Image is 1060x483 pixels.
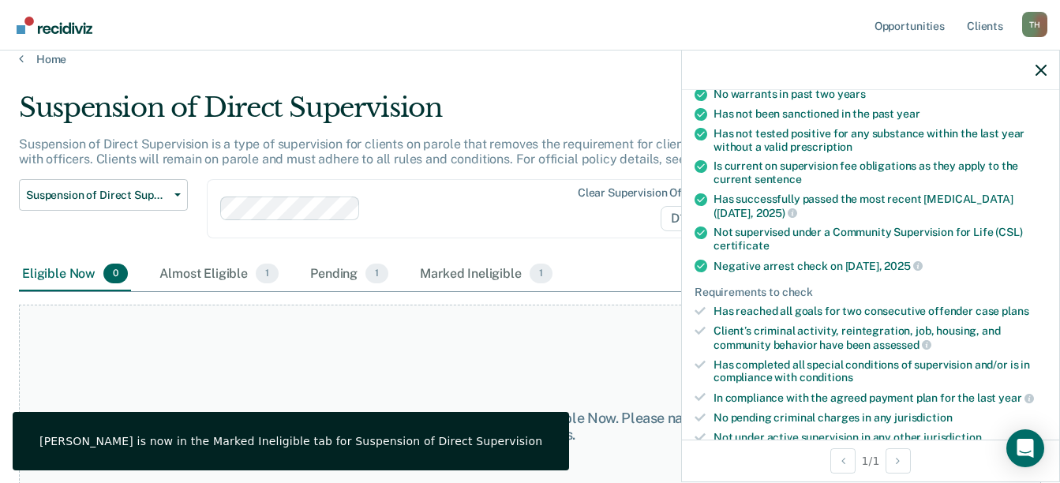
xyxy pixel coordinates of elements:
[530,264,552,284] span: 1
[695,286,1047,299] div: Requirements to check
[578,186,712,200] div: Clear supervision officers
[26,189,168,202] span: Suspension of Direct Supervision
[714,226,1047,253] div: Not supervised under a Community Supervision for Life (CSL)
[19,52,1041,66] a: Home
[714,107,1047,121] div: Has not been sanctioned in the past
[755,173,802,185] span: sentence
[1022,12,1047,37] button: Profile dropdown button
[790,140,852,153] span: prescription
[417,257,556,292] div: Marked Ineligible
[1002,305,1028,317] span: plans
[714,88,1047,101] div: No warrants in past two
[714,239,769,252] span: certificate
[714,305,1047,318] div: Has reached all goals for two consecutive offender case
[714,391,1047,405] div: In compliance with the agreed payment plan for the last
[682,440,1059,481] div: 1 / 1
[873,339,931,351] span: assessed
[1022,12,1047,37] div: T H
[714,159,1047,186] div: Is current on supervision fee obligations as they apply to the current
[39,434,542,448] div: [PERSON_NAME] is now in the Marked Ineligible tab for Suspension of Direct Supervision
[714,193,1047,219] div: Has successfully passed the most recent [MEDICAL_DATA] ([DATE],
[103,264,128,284] span: 0
[998,391,1033,404] span: year
[897,107,920,120] span: year
[714,411,1047,425] div: No pending criminal charges in any
[256,264,279,284] span: 1
[19,92,814,137] div: Suspension of Direct Supervision
[714,358,1047,385] div: Has completed all special conditions of supervision and/or is in compliance with
[307,257,391,292] div: Pending
[884,260,922,272] span: 2025
[837,88,866,100] span: years
[830,448,856,474] button: Previous Opportunity
[714,259,1047,273] div: Negative arrest check on [DATE],
[923,431,981,444] span: jurisdiction
[886,448,911,474] button: Next Opportunity
[894,411,952,424] span: jurisdiction
[714,127,1047,154] div: Has not tested positive for any substance within the last year without a valid
[17,17,92,34] img: Recidiviz
[365,264,388,284] span: 1
[275,410,785,444] div: At this time, there are no clients who are Eligible Now. Please navigate to one of the other tabs.
[756,207,797,219] span: 2025)
[19,257,131,292] div: Eligible Now
[800,371,853,384] span: conditions
[714,324,1047,351] div: Client’s criminal activity, reintegration, job, housing, and community behavior have been
[661,206,715,231] span: D10
[1006,429,1044,467] div: Open Intercom Messenger
[714,431,1047,444] div: Not under active supervision in any other
[19,137,797,167] p: Suspension of Direct Supervision is a type of supervision for clients on parole that removes the ...
[156,257,282,292] div: Almost Eligible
